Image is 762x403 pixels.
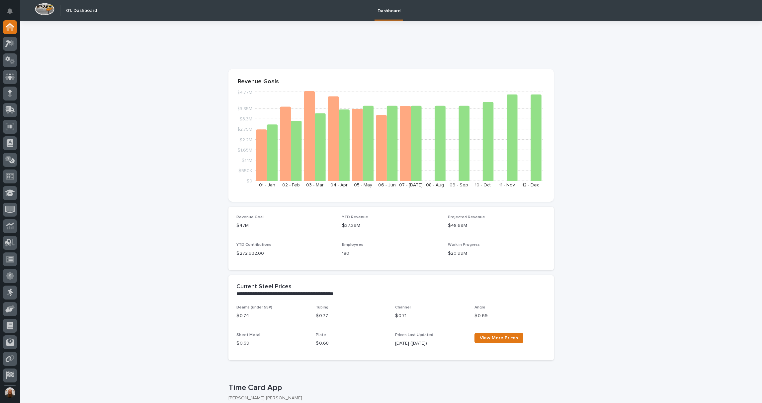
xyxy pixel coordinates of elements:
span: Channel [395,305,411,309]
p: Revenue Goals [238,78,545,86]
p: Time Card App [228,383,551,393]
text: 11 - Nov [499,183,515,187]
span: Plate [316,333,326,337]
p: $47M [236,222,334,229]
p: $48.69M [448,222,546,229]
tspan: $4.77M [237,90,252,95]
text: 01 - Jan [259,183,275,187]
span: YTD Revenue [342,215,368,219]
button: Notifications [3,4,17,18]
tspan: $1.1M [242,158,252,163]
tspan: $1.65M [237,148,252,152]
h2: 01. Dashboard [66,8,97,14]
span: View More Prices [480,336,518,340]
tspan: $550K [238,168,252,173]
span: Tubing [316,305,328,309]
p: $ 0.77 [316,312,387,319]
p: 180 [342,250,440,257]
p: $27.29M [342,222,440,229]
text: 08 - Aug [426,183,444,187]
div: Notifications [8,8,17,19]
text: 02 - Feb [282,183,300,187]
span: Projected Revenue [448,215,485,219]
tspan: $2.2M [239,137,252,142]
p: $ 0.68 [316,340,387,347]
button: users-avatar [3,386,17,400]
a: View More Prices [474,333,523,343]
img: Workspace Logo [35,3,54,15]
p: $ 0.69 [474,312,546,319]
text: 05 - May [354,183,372,187]
span: YTD Contributions [236,243,271,247]
tspan: $3.3M [239,117,252,121]
span: Work in Progress [448,243,480,247]
p: $ 0.71 [395,312,466,319]
text: 10 - Oct [475,183,491,187]
p: [PERSON_NAME] [PERSON_NAME] [228,395,549,401]
span: Prices Last Updated [395,333,433,337]
span: Beams (under 55#) [236,305,272,309]
text: 12 - Dec [522,183,539,187]
text: 09 - Sep [450,183,468,187]
span: Employees [342,243,363,247]
text: 04 - Apr [330,183,348,187]
span: Revenue Goal [236,215,264,219]
tspan: $0 [246,179,252,183]
span: Angle [474,305,485,309]
p: $ 272,932.00 [236,250,334,257]
tspan: $3.85M [237,106,252,111]
h2: Current Steel Prices [236,283,292,291]
p: $20.99M [448,250,546,257]
text: 06 - Jun [378,183,395,187]
span: Sheet Metal [236,333,260,337]
p: $ 0.59 [236,340,308,347]
text: 07 - [DATE] [399,183,423,187]
tspan: $2.75M [237,127,252,132]
p: [DATE] ([DATE]) [395,340,466,347]
p: $ 0.74 [236,312,308,319]
text: 03 - Mar [306,183,324,187]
